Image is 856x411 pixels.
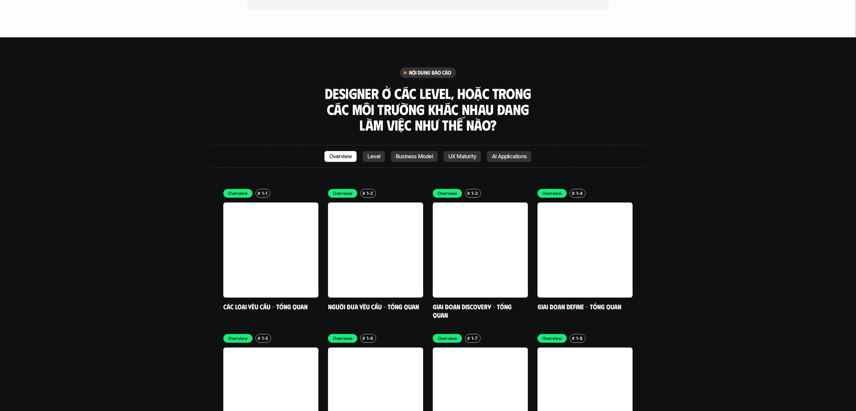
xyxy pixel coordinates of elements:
a: Level [363,151,385,162]
h6: # [467,336,470,341]
h3: Designer ở các level, hoặc trong các môi trường khác nhau đang làm việc như thế nào? [323,85,533,133]
h6: # [363,191,365,196]
p: Overview [542,335,562,341]
p: 1-6 [367,335,373,341]
p: 1-1 [262,190,267,196]
p: 1-5 [262,335,268,341]
p: UX Maturity [448,153,476,159]
p: 1-2 [367,190,373,196]
p: Business Model [396,153,433,159]
p: Overview [333,190,352,196]
h6: # [572,191,575,196]
a: Business Model [391,151,438,162]
p: Overview [438,190,457,196]
p: Overview [228,190,248,196]
p: Overview [228,335,248,341]
p: 1-4 [576,190,583,196]
p: Overview [333,335,352,341]
h6: # [572,336,575,341]
h6: # [363,336,365,341]
p: Level [368,153,380,159]
p: Overview [329,153,352,159]
a: Giai đoạn Discovery - Tổng quan [433,302,513,319]
a: Giai đoạn Define - Tổng quan [538,302,621,311]
a: Người đưa yêu cầu - Tổng quan [328,302,419,311]
a: Các loại yêu cầu - Tổng quan [223,302,308,311]
p: AI Applications [492,153,527,159]
a: AI Applications [487,151,532,162]
a: Overview [324,151,357,162]
h6: # [467,191,470,196]
p: 1-7 [471,335,478,341]
p: 1-3 [471,190,478,196]
p: Overview [542,190,562,196]
h6: nội dung báo cáo [409,69,451,76]
h6: # [258,336,261,341]
p: Overview [438,335,457,341]
a: UX Maturity [444,151,481,162]
h6: # [258,191,261,196]
p: 1-8 [576,335,583,341]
